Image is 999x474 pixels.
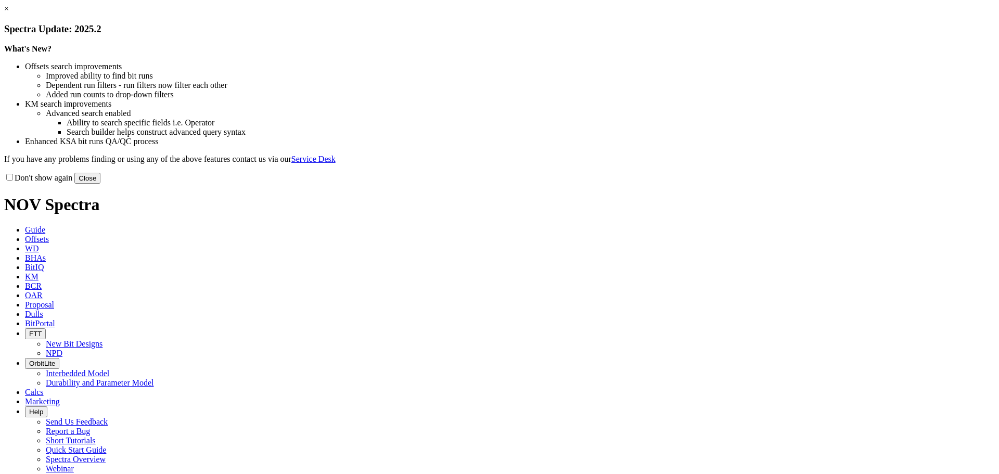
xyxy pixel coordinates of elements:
[46,369,109,378] a: Interbedded Model
[25,272,39,281] span: KM
[25,62,995,71] li: Offsets search improvements
[25,300,54,309] span: Proposal
[25,310,43,318] span: Dulls
[6,174,13,181] input: Don't show again
[74,173,100,184] button: Close
[46,455,106,464] a: Spectra Overview
[46,427,90,435] a: Report a Bug
[25,263,44,272] span: BitIQ
[25,397,60,406] span: Marketing
[29,408,43,416] span: Help
[4,195,995,214] h1: NOV Spectra
[46,417,108,426] a: Send Us Feedback
[4,23,995,35] h3: Spectra Update: 2025.2
[291,155,336,163] a: Service Desk
[25,99,995,109] li: KM search improvements
[46,109,995,118] li: Advanced search enabled
[67,127,995,137] li: Search builder helps construct advanced query syntax
[46,445,106,454] a: Quick Start Guide
[46,81,995,90] li: Dependent run filters - run filters now filter each other
[4,4,9,13] a: ×
[25,319,55,328] span: BitPortal
[25,225,45,234] span: Guide
[46,436,96,445] a: Short Tutorials
[25,137,995,146] li: Enhanced KSA bit runs QA/QC process
[67,118,995,127] li: Ability to search specific fields i.e. Operator
[46,349,62,357] a: NPD
[29,360,55,367] span: OrbitLite
[46,464,74,473] a: Webinar
[46,71,995,81] li: Improved ability to find bit runs
[4,173,72,182] label: Don't show again
[25,291,43,300] span: OAR
[4,44,52,53] strong: What's New?
[25,388,44,396] span: Calcs
[25,244,39,253] span: WD
[29,330,42,338] span: FTT
[46,90,995,99] li: Added run counts to drop-down filters
[4,155,995,164] p: If you have any problems finding or using any of the above features contact us via our
[25,253,46,262] span: BHAs
[46,339,103,348] a: New Bit Designs
[46,378,154,387] a: Durability and Parameter Model
[25,281,42,290] span: BCR
[25,235,49,244] span: Offsets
